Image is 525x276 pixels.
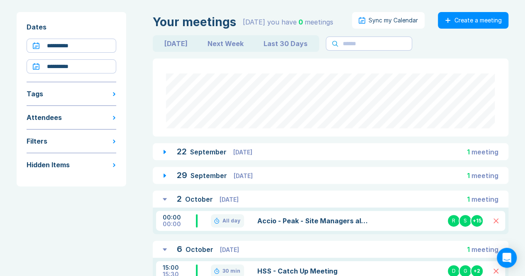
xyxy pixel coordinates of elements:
[257,216,369,226] a: Accio - Peak - Site Managers alignment day
[352,12,425,29] button: Sync my Calendar
[438,12,508,29] button: Create a meeting
[163,214,196,221] div: 00:00
[222,217,240,224] div: All day
[163,264,196,271] div: 15:00
[177,147,187,156] span: 22
[220,196,239,203] span: [DATE]
[198,37,254,50] button: Next Week
[467,195,470,203] span: 1
[27,136,47,146] div: Filters
[234,172,253,179] span: [DATE]
[190,148,228,156] span: September
[243,17,333,27] div: [DATE] you have meeting s
[497,248,517,268] div: Open Intercom Messenger
[154,37,198,50] button: [DATE]
[298,18,303,26] span: 0
[467,245,470,254] span: 1
[220,246,239,253] span: [DATE]
[177,170,187,180] span: 29
[471,195,498,203] span: meeting
[27,89,43,99] div: Tags
[254,37,317,50] button: Last 30 Days
[27,22,116,32] div: Dates
[153,15,236,29] div: Your meetings
[447,214,460,227] div: R
[471,148,498,156] span: meeting
[467,171,470,180] span: 1
[185,195,215,203] span: October
[222,268,240,274] div: 30 min
[471,171,498,180] span: meeting
[454,17,502,24] div: Create a meeting
[163,221,196,227] div: 00:00
[27,112,62,122] div: Attendees
[257,266,369,276] a: HSS - Catch Up Meeting
[27,160,70,170] div: Hidden Items
[470,214,483,227] div: + 15
[177,194,182,204] span: 2
[369,17,418,24] div: Sync my Calendar
[186,245,215,254] span: October
[177,244,182,254] span: 6
[233,149,252,156] span: [DATE]
[493,269,498,274] button: Delete
[459,214,472,227] div: S
[493,218,498,223] button: Delete
[467,148,470,156] span: 1
[190,171,229,180] span: September
[471,245,498,254] span: meeting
